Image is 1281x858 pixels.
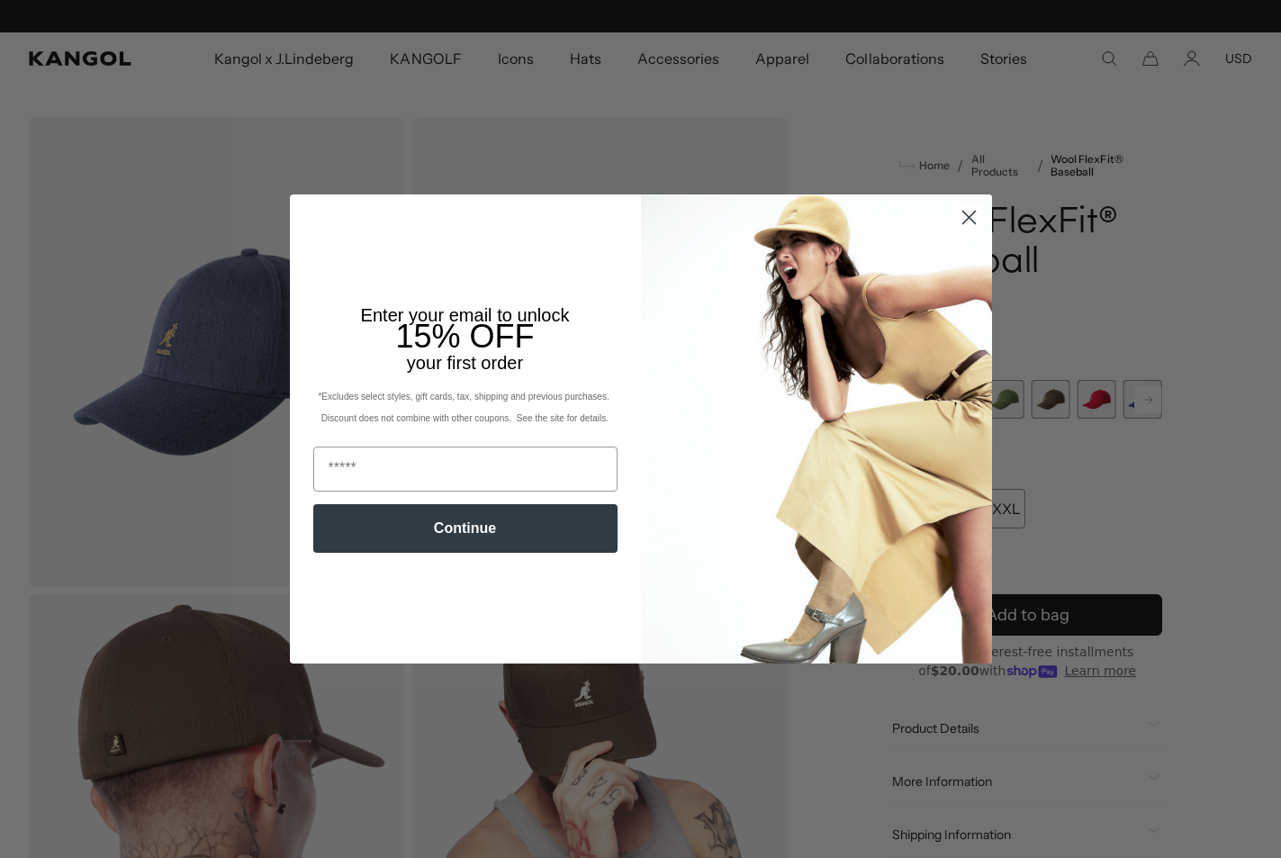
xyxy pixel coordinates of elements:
img: 93be19ad-e773-4382-80b9-c9d740c9197f.jpeg [641,194,992,663]
span: your first order [407,353,523,373]
span: *Excludes select styles, gift cards, tax, shipping and previous purchases. Discount does not comb... [318,392,611,423]
span: 15% OFF [395,318,534,355]
span: Enter your email to unlock [361,305,570,325]
button: Close dialog [953,202,985,233]
input: Email [313,447,618,492]
button: Continue [313,504,618,553]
